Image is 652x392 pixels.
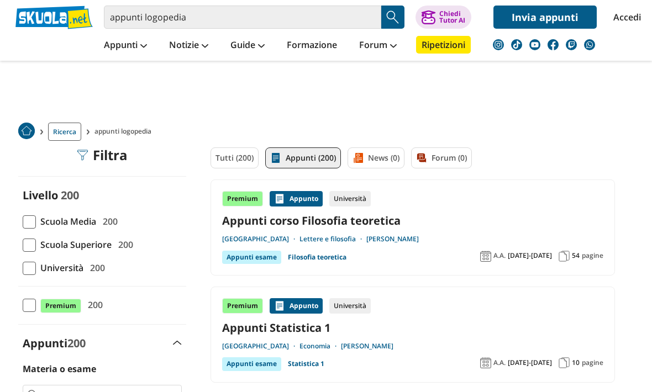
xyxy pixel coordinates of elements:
img: Filtra filtri mobile [77,150,88,161]
span: A.A. [493,251,506,260]
label: Appunti [23,336,86,351]
img: twitch [566,39,577,50]
div: Università [329,191,371,206]
span: A.A. [493,358,506,367]
span: Scuola Media [36,214,96,229]
span: 10 [572,358,580,367]
img: Pagine [559,357,570,368]
a: Appunti [101,36,150,56]
span: 200 [86,261,105,275]
img: Appunti contenuto [274,300,285,311]
img: Anno accademico [480,357,491,368]
div: Università [329,298,371,314]
div: Appunti esame [222,357,281,370]
a: Invia appunti [493,6,597,29]
span: appunti logopedia [94,123,156,141]
img: Appunti contenuto [274,193,285,204]
img: Pagine [559,251,570,262]
span: [DATE]-[DATE] [508,358,552,367]
img: Anno accademico [480,251,491,262]
span: Premium [40,299,81,313]
a: Lettere e filosofia [299,235,366,243]
a: Appunti Statistica 1 [222,320,603,335]
a: Accedi [613,6,637,29]
a: Appunti corso Filosofia teoretica [222,213,603,228]
a: [GEOGRAPHIC_DATA] [222,235,299,243]
div: Appunti esame [222,251,281,264]
a: Appunti (200) [265,147,341,168]
span: Università [36,261,83,275]
span: [DATE]-[DATE] [508,251,552,260]
div: Chiedi Tutor AI [439,10,465,24]
img: instagram [493,39,504,50]
span: pagine [582,358,603,367]
span: 200 [83,298,103,312]
a: Filosofia teoretica [288,251,346,264]
img: tiktok [511,39,522,50]
div: Appunto [270,298,323,314]
img: WhatsApp [584,39,595,50]
img: Home [18,123,35,139]
label: Livello [23,188,58,203]
img: Appunti filtro contenuto attivo [270,152,281,163]
a: Guide [228,36,267,56]
a: Ripetizioni [416,36,471,54]
img: facebook [548,39,559,50]
div: Premium [222,191,263,206]
span: 200 [67,336,86,351]
span: Scuola Superiore [36,237,112,252]
span: 54 [572,251,580,260]
span: 200 [98,214,118,229]
span: pagine [582,251,603,260]
img: Cerca appunti, riassunti o versioni [385,9,401,25]
a: Statistica 1 [288,357,324,370]
a: [PERSON_NAME] [366,235,419,243]
a: Ricerca [48,123,81,141]
a: Tutti (200) [211,147,259,168]
img: youtube [529,39,540,50]
div: Filtra [77,147,128,163]
a: [PERSON_NAME] [341,342,393,351]
label: Materia o esame [23,363,96,375]
a: Notizie [166,36,211,56]
input: Cerca appunti, riassunti o versioni [104,6,381,29]
button: ChiediTutor AI [416,6,471,29]
img: Apri e chiudi sezione [173,341,182,345]
a: Forum [356,36,399,56]
a: [GEOGRAPHIC_DATA] [222,342,299,351]
div: Premium [222,298,263,314]
button: Search Button [381,6,404,29]
a: Formazione [284,36,340,56]
span: 200 [61,188,79,203]
a: Economia [299,342,341,351]
div: Appunto [270,191,323,206]
a: Home [18,123,35,141]
span: 200 [114,237,133,252]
